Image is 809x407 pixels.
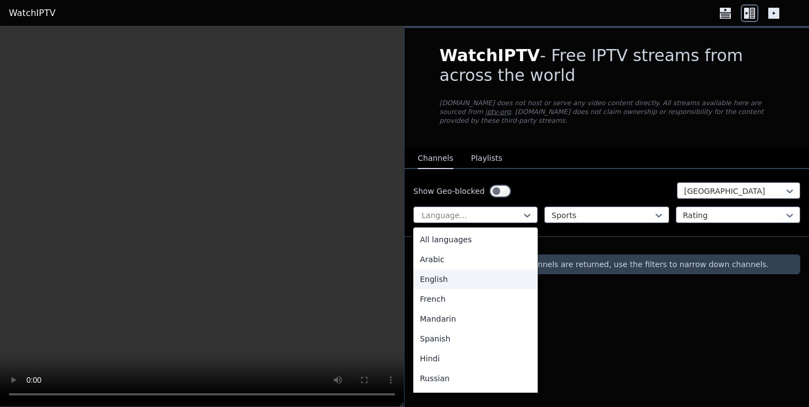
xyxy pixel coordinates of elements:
[413,269,538,289] div: English
[440,46,774,85] h1: - Free IPTV streams from across the world
[413,309,538,329] div: Mandarin
[440,46,540,65] span: WatchIPTV
[440,99,774,125] p: [DOMAIN_NAME] does not host or serve any video content directly. All streams available here are s...
[413,186,485,197] label: Show Geo-blocked
[9,7,56,20] a: WatchIPTV
[471,148,502,169] button: Playlists
[418,148,453,169] button: Channels
[413,349,538,368] div: Hindi
[413,249,538,269] div: Arabic
[413,230,538,249] div: All languages
[413,289,538,309] div: French
[418,259,796,270] p: ❗️Only the first 250 channels are returned, use the filters to narrow down channels.
[485,108,511,116] a: iptv-org
[413,329,538,349] div: Spanish
[413,368,538,388] div: Russian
